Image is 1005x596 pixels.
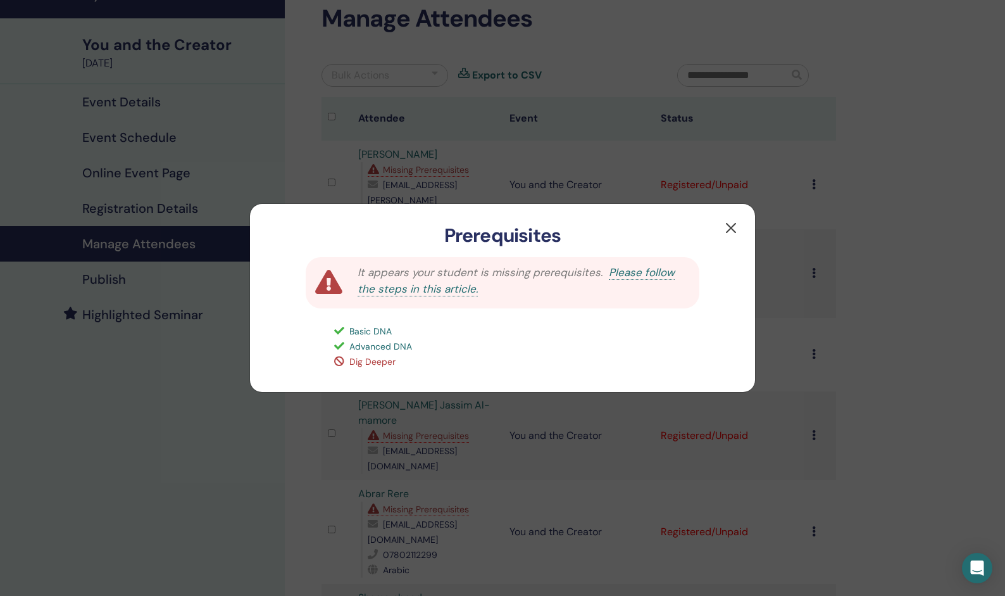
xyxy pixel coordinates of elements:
[349,341,412,352] span: Advanced DNA
[349,326,392,337] span: Basic DNA
[349,356,396,367] span: Dig Deeper
[270,224,735,247] h3: Prerequisites
[358,265,602,279] span: It appears your student is missing prerequisites.
[962,553,992,583] div: Open Intercom Messenger
[358,265,675,296] a: Please follow the steps in this article.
